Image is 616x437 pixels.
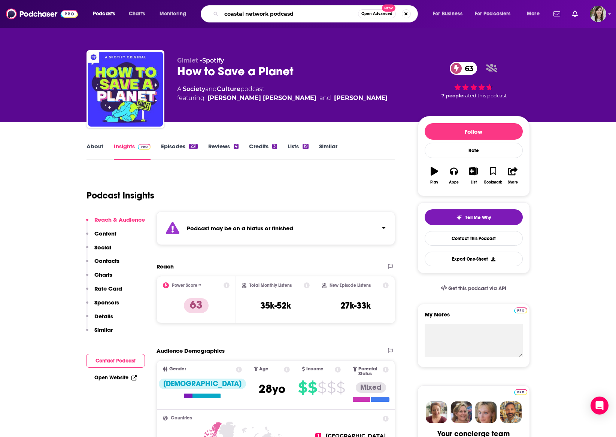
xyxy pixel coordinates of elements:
span: Gender [169,367,186,371]
button: Share [503,162,522,189]
span: $ [318,382,326,394]
button: Details [86,313,113,327]
img: Jon Profile [500,401,522,423]
button: Sponsors [86,299,119,313]
h2: Total Monthly Listens [249,283,292,288]
img: tell me why sparkle [456,215,462,221]
a: About [87,143,103,160]
p: Contacts [94,257,119,264]
span: Countries [171,416,192,421]
a: Society [183,85,205,92]
p: Charts [94,271,112,278]
a: Get this podcast via API [435,279,513,298]
span: featuring [177,94,388,103]
button: Export One-Sheet [425,252,523,266]
button: Open AdvancedNew [358,9,396,18]
button: Play [425,162,444,189]
a: InsightsPodchaser Pro [114,143,151,160]
strong: Podcast may be on a hiatus or finished [187,225,293,232]
img: How to Save a Planet [88,52,163,127]
button: open menu [428,8,472,20]
h2: Power Score™ [172,283,201,288]
span: $ [336,382,345,394]
a: Pro website [514,388,527,395]
img: Jules Profile [475,401,497,423]
span: $ [308,382,317,394]
img: Podchaser Pro [514,389,527,395]
span: For Business [433,9,462,19]
p: 63 [184,298,209,313]
button: Bookmark [483,162,503,189]
a: Credits3 [249,143,277,160]
button: tell me why sparkleTell Me Why [425,209,523,225]
button: Follow [425,123,523,140]
span: Open Advanced [361,12,392,16]
a: Episodes231 [161,143,197,160]
p: Social [94,244,111,251]
a: Reviews4 [208,143,239,160]
p: Content [94,230,116,237]
img: Podchaser Pro [514,307,527,313]
span: Monitoring [160,9,186,19]
span: Income [306,367,324,371]
div: 3 [272,144,277,149]
span: $ [327,382,336,394]
span: rated this podcast [463,93,507,98]
div: 63 7 peoplerated this podcast [418,57,530,103]
h3: 27k-33k [340,300,371,311]
a: Show notifications dropdown [550,7,563,20]
a: 63 [450,62,477,75]
p: Details [94,313,113,320]
section: Click to expand status details [157,212,395,245]
span: 63 [457,62,477,75]
div: Open Intercom Messenger [591,397,609,415]
img: Barbara Profile [450,401,472,423]
button: Contact Podcast [86,354,145,368]
button: open menu [470,8,522,20]
span: and [319,94,331,103]
img: Podchaser Pro [138,144,151,150]
span: Get this podcast via API [448,285,506,292]
span: Charts [129,9,145,19]
img: Sydney Profile [426,401,447,423]
span: More [527,9,540,19]
a: Lists19 [288,143,309,160]
input: Search podcasts, credits, & more... [221,8,358,20]
button: Reach & Audience [86,216,145,230]
button: Content [86,230,116,244]
a: Pro website [514,306,527,313]
span: 7 people [441,93,463,98]
a: Open Website [94,374,137,381]
h3: 35k-52k [260,300,291,311]
p: Rate Card [94,285,122,292]
h1: Podcast Insights [87,190,154,201]
div: Mixed [356,382,386,393]
button: Similar [86,326,113,340]
div: Rate [425,143,523,158]
span: For Podcasters [475,9,511,19]
a: Culture [217,85,240,92]
span: $ [298,382,307,394]
a: Dr. Ayana Elizabeth Johnson [207,94,316,103]
h2: Reach [157,263,174,270]
div: 231 [189,144,197,149]
a: Podchaser - Follow, Share and Rate Podcasts [6,7,78,21]
div: Share [508,180,518,185]
a: Contact This Podcast [425,231,523,246]
label: My Notes [425,311,523,324]
button: Contacts [86,257,119,271]
div: Bookmark [484,180,502,185]
div: 19 [303,144,309,149]
div: [DEMOGRAPHIC_DATA] [159,379,246,389]
button: Social [86,244,111,258]
h2: Audience Demographics [157,347,225,354]
div: A podcast [177,85,388,103]
span: Gimlet [177,57,198,64]
button: List [464,162,483,189]
p: Reach & Audience [94,216,145,223]
button: Show profile menu [590,6,606,22]
button: open menu [88,8,125,20]
div: Apps [449,180,459,185]
button: Apps [444,162,464,189]
span: • [200,57,224,64]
